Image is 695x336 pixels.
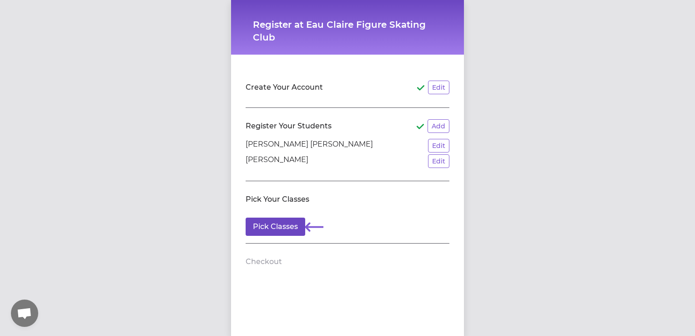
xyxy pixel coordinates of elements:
h1: Register at Eau Claire Figure Skating Club [253,18,442,44]
a: Open chat [11,300,38,327]
button: Edit [428,154,449,168]
p: [PERSON_NAME] [PERSON_NAME] [246,139,373,153]
button: Edit [428,139,449,153]
button: Add [428,119,449,133]
h2: Pick Your Classes [246,194,309,205]
h2: Register Your Students [246,121,332,132]
h2: Create Your Account [246,82,323,93]
h2: Checkout [246,256,282,267]
button: Edit [428,81,449,94]
button: Pick Classes [246,218,305,236]
p: [PERSON_NAME] [246,154,308,168]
